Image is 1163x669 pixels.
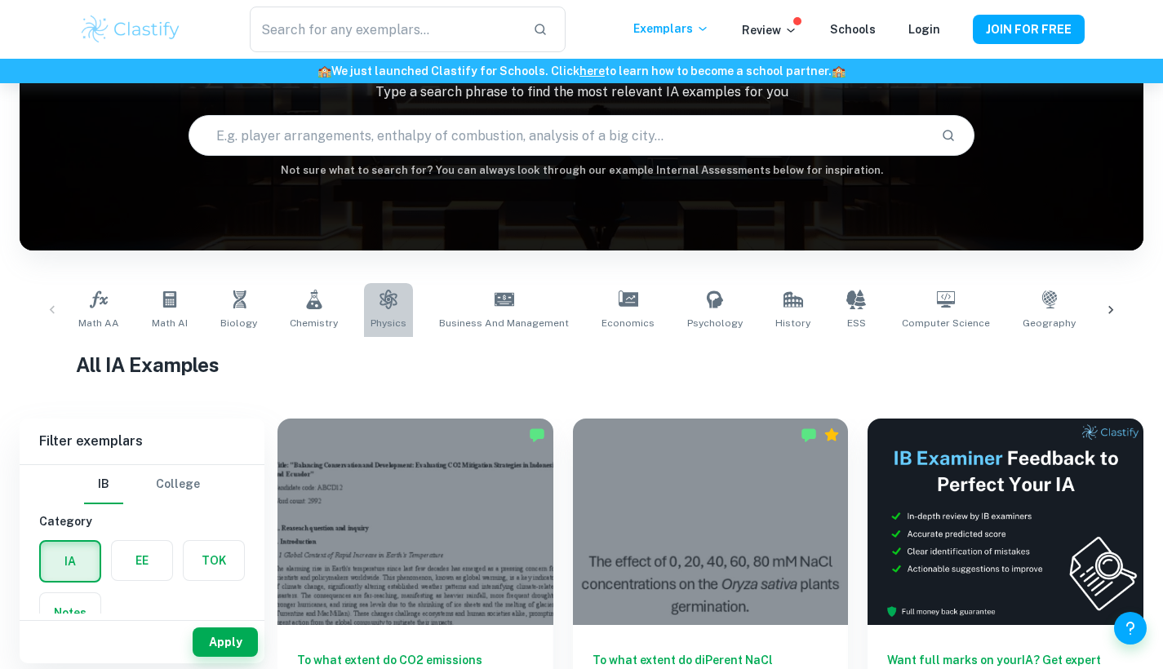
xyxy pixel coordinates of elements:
[823,427,840,443] div: Premium
[830,23,876,36] a: Schools
[39,512,245,530] h6: Category
[220,316,257,330] span: Biology
[250,7,519,52] input: Search for any exemplars...
[775,316,810,330] span: History
[189,113,929,158] input: E.g. player arrangements, enthalpy of combustion, analysis of a big city...
[3,62,1160,80] h6: We just launched Clastify for Schools. Click to learn how to become a school partner.
[317,64,331,78] span: 🏫
[868,419,1143,625] img: Thumbnail
[84,465,123,504] button: IB
[40,593,100,632] button: Notes
[908,23,940,36] a: Login
[78,316,119,330] span: Math AA
[1114,612,1147,645] button: Help and Feedback
[79,13,183,46] img: Clastify logo
[934,122,962,149] button: Search
[20,82,1143,102] p: Type a search phrase to find the most relevant IA examples for you
[832,64,846,78] span: 🏫
[601,316,655,330] span: Economics
[41,542,100,581] button: IA
[371,316,406,330] span: Physics
[633,20,709,38] p: Exemplars
[20,162,1143,179] h6: Not sure what to search for? You can always look through our example Internal Assessments below f...
[76,350,1087,379] h1: All IA Examples
[579,64,605,78] a: here
[902,316,990,330] span: Computer Science
[184,541,244,580] button: TOK
[1023,316,1076,330] span: Geography
[152,316,188,330] span: Math AI
[801,427,817,443] img: Marked
[84,465,200,504] div: Filter type choice
[20,419,264,464] h6: Filter exemplars
[742,21,797,39] p: Review
[112,541,172,580] button: EE
[439,316,569,330] span: Business and Management
[290,316,338,330] span: Chemistry
[193,627,258,657] button: Apply
[156,465,200,504] button: College
[973,15,1085,44] button: JOIN FOR FREE
[529,427,545,443] img: Marked
[687,316,743,330] span: Psychology
[847,316,866,330] span: ESS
